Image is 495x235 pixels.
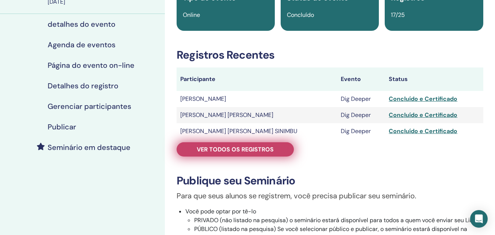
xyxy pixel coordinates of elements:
h4: Seminário em destaque [48,143,130,152]
td: Dig Deeper [337,91,385,107]
th: Evento [337,67,385,91]
td: [PERSON_NAME] [177,91,337,107]
div: Concluído e Certificado [389,111,479,120]
li: PRIVADO (não listado na pesquisa) o seminário estará disponível para todos a quem você enviar seu... [194,216,483,225]
span: Ver todos os registros [197,146,274,153]
h3: Publique seu Seminário [177,174,483,187]
th: Participante [177,67,337,91]
h4: Publicar [48,122,76,131]
td: [PERSON_NAME] [PERSON_NAME] SINIMBU [177,123,337,139]
h4: Página do evento on-line [48,61,134,70]
td: [PERSON_NAME] [PERSON_NAME] [177,107,337,123]
div: Concluído e Certificado [389,127,479,136]
div: Concluído e Certificado [389,95,479,103]
h3: Registros Recentes [177,48,483,62]
h4: Gerenciar participantes [48,102,131,111]
span: 17/25 [391,11,405,19]
h4: Detalhes do registro [48,81,118,90]
th: Status [385,67,483,91]
h4: detalhes do evento [48,20,115,29]
h4: Agenda de eventos [48,40,115,49]
a: Ver todos os registros [177,142,294,157]
td: Dig Deeper [337,123,385,139]
p: Para que seus alunos se registrem, você precisa publicar seu seminário. [177,190,483,201]
span: Concluído [287,11,314,19]
span: Online [183,11,200,19]
td: Dig Deeper [337,107,385,123]
div: Open Intercom Messenger [470,210,488,228]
